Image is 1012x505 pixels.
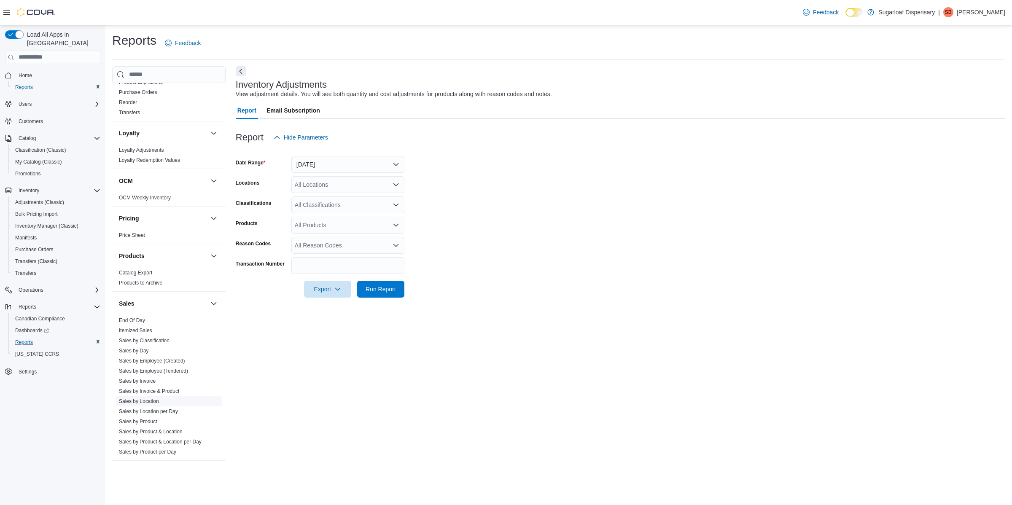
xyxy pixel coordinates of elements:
button: Bulk Pricing Import [8,208,104,220]
span: Operations [15,285,100,295]
button: Settings [2,365,104,377]
button: [DATE] [291,156,404,173]
span: Transfers [119,109,140,116]
label: Transaction Number [236,261,285,267]
span: Purchase Orders [12,244,100,255]
span: Users [19,101,32,107]
a: Loyalty Adjustments [119,147,164,153]
span: Inventory Manager (Classic) [12,221,100,231]
span: Feedback [813,8,839,16]
span: Reorder [119,99,137,106]
a: Price Sheet [119,232,145,238]
span: Promotions [12,169,100,179]
span: Settings [19,368,37,375]
button: Reports [8,336,104,348]
a: Customers [15,116,46,126]
span: Reports [19,304,36,310]
a: Home [15,70,35,81]
button: Open list of options [393,201,399,208]
span: Canadian Compliance [15,315,65,322]
a: Products to Archive [119,280,162,286]
span: Hide Parameters [284,133,328,142]
a: Promotions [12,169,44,179]
span: Email Subscription [266,102,320,119]
button: Loyalty [119,129,207,137]
a: Sales by Product & Location per Day [119,439,202,445]
button: OCM [119,177,207,185]
span: Users [15,99,100,109]
button: Pricing [119,214,207,223]
span: Inventory Manager (Classic) [15,223,78,229]
span: Purchase Orders [15,246,54,253]
a: Settings [15,367,40,377]
a: Feedback [799,4,842,21]
button: Home [2,69,104,81]
a: Loyalty Redemption Values [119,157,180,163]
h3: Inventory Adjustments [236,80,327,90]
span: Dashboards [12,325,100,336]
span: Inventory [19,187,39,194]
button: Classification (Classic) [8,144,104,156]
button: Catalog [15,133,39,143]
button: Customers [2,115,104,127]
span: Export [309,281,346,298]
span: Operations [19,287,43,293]
button: Promotions [8,168,104,180]
a: Reports [12,82,36,92]
span: Catalog [19,135,36,142]
span: Reports [15,339,33,346]
a: Catalog Export [119,270,152,276]
button: Products [119,252,207,260]
span: Inventory [15,185,100,196]
a: Manifests [12,233,40,243]
a: Purchase Orders [119,89,157,95]
span: Reports [15,84,33,91]
span: Manifests [12,233,100,243]
span: Reports [12,337,100,347]
button: Operations [15,285,47,295]
a: Sales by Employee (Tendered) [119,368,188,374]
button: Manifests [8,232,104,244]
button: Hide Parameters [270,129,331,146]
span: Sales by Product [119,418,157,425]
a: Sales by Product per Day [119,449,176,455]
span: Classification (Classic) [15,147,66,153]
span: Run Report [366,285,396,293]
a: Feedback [161,35,204,51]
span: Price Sheet [119,232,145,239]
span: Purchase Orders [119,89,157,96]
span: Sales by Product & Location [119,428,183,435]
a: End Of Day [119,317,145,323]
span: OCM Weekly Inventory [119,194,171,201]
div: Loyalty [112,145,226,169]
a: Dashboards [8,325,104,336]
a: Inventory Manager (Classic) [12,221,82,231]
div: Pricing [112,230,226,244]
button: Loyalty [209,128,219,138]
span: Feedback [175,39,201,47]
a: Dashboards [12,325,52,336]
button: Users [15,99,35,109]
span: My Catalog (Classic) [15,158,62,165]
button: Adjustments (Classic) [8,196,104,208]
button: Users [2,98,104,110]
span: Transfers (Classic) [15,258,57,265]
p: [PERSON_NAME] [957,7,1005,17]
a: Transfers [12,268,40,278]
div: View adjustment details. You will see both quantity and cost adjustments for products along with ... [236,90,552,99]
span: Sales by Employee (Created) [119,357,185,364]
button: Pricing [209,213,219,223]
button: [US_STATE] CCRS [8,348,104,360]
span: Sales by Classification [119,337,170,344]
a: Sales by Location [119,398,159,404]
span: Sales by Invoice & Product [119,388,179,395]
span: Transfers [15,270,36,277]
span: Customers [15,116,100,126]
a: Sales by Location per Day [119,408,178,414]
button: Products [209,251,219,261]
